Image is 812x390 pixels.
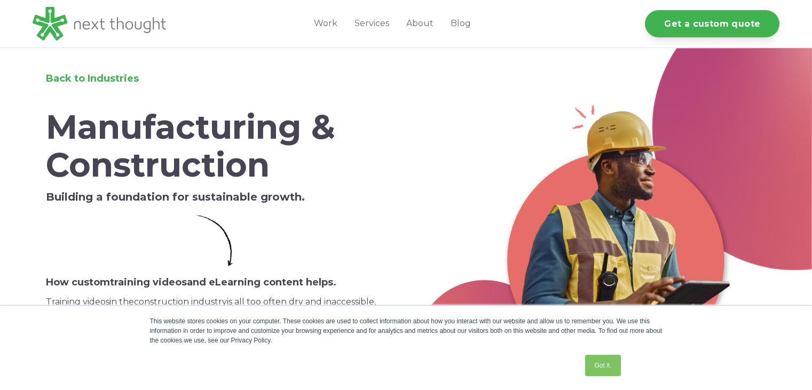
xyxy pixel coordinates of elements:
[585,355,620,376] a: Got it.
[150,316,663,345] div: This website stores cookies on your computer. These cookies are used to collect information about...
[196,215,233,266] img: Simple Arrow
[46,73,139,84] a: Back to Industries
[110,276,187,288] span: training videos
[46,277,383,289] h6: How custom and eLearning content helps.
[134,297,227,307] span: construction industry
[33,7,166,41] img: LG - NextThought Logo
[46,190,383,203] h5: Building a foundation for sustainable growth.
[645,10,779,37] a: Get a custom quote
[46,295,383,378] p: in the is all too often dry and inaccessible, especially to entry-level employees. However, engag...
[46,297,109,307] span: Training videos
[46,108,383,185] h1: Manufacturing & Construction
